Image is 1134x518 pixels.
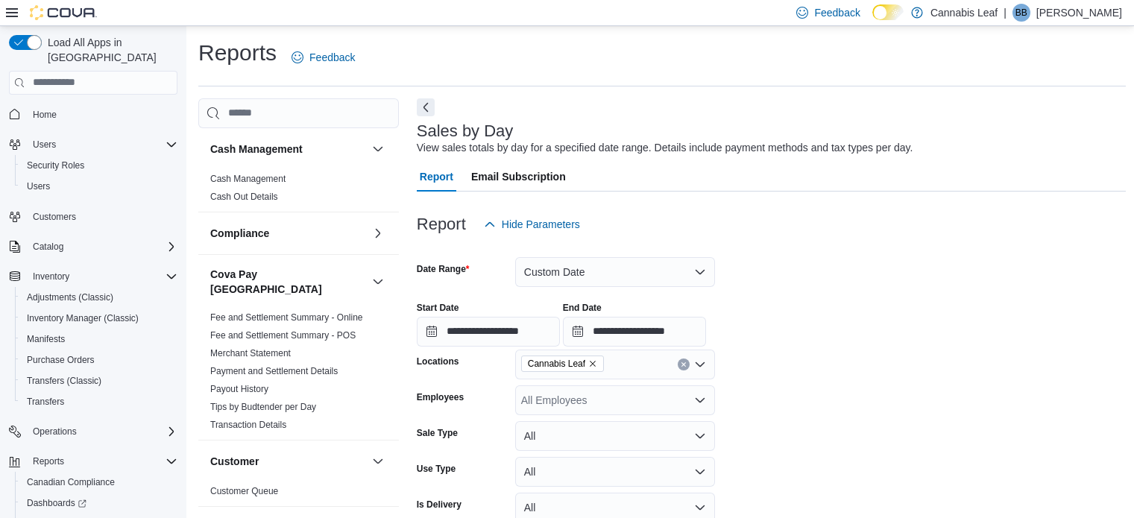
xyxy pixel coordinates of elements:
button: Operations [3,421,183,442]
span: Customers [33,211,76,223]
span: Inventory [33,271,69,282]
a: Transfers (Classic) [21,372,107,390]
button: Next [417,98,435,116]
label: Date Range [417,263,470,275]
label: Locations [417,356,459,367]
p: [PERSON_NAME] [1036,4,1122,22]
span: Fee and Settlement Summary - POS [210,329,356,341]
span: Customers [27,207,177,226]
div: Bobby Bassi [1012,4,1030,22]
button: All [515,457,715,487]
button: Purchase Orders [15,350,183,370]
span: Purchase Orders [21,351,177,369]
h3: Report [417,215,466,233]
span: Transfers [27,396,64,408]
button: Users [27,136,62,154]
span: Security Roles [21,157,177,174]
button: Home [3,104,183,125]
a: Customer Queue [210,486,278,496]
button: Reports [3,451,183,472]
a: Fee and Settlement Summary - Online [210,312,363,323]
h3: Cova Pay [GEOGRAPHIC_DATA] [210,267,366,297]
a: Merchant Statement [210,348,291,359]
button: Manifests [15,329,183,350]
span: Users [27,180,50,192]
span: Inventory Manager (Classic) [21,309,177,327]
div: Cash Management [198,170,399,212]
a: Security Roles [21,157,90,174]
a: Purchase Orders [21,351,101,369]
a: Canadian Compliance [21,473,121,491]
button: Customer [369,452,387,470]
span: Canadian Compliance [21,473,177,491]
span: Operations [33,426,77,438]
span: Inventory Manager (Classic) [27,312,139,324]
span: Cannabis Leaf [528,356,585,371]
input: Dark Mode [872,4,904,20]
span: Cash Out Details [210,191,278,203]
span: Catalog [33,241,63,253]
label: Start Date [417,302,459,314]
span: Customer Queue [210,485,278,497]
a: Manifests [21,330,71,348]
button: Compliance [369,224,387,242]
p: | [1004,4,1007,22]
span: Reports [27,452,177,470]
span: Adjustments (Classic) [27,291,113,303]
span: Feedback [309,50,355,65]
a: Dashboards [21,494,92,512]
span: Transaction Details [210,419,286,431]
span: Hide Parameters [502,217,580,232]
div: Customer [198,482,399,506]
button: Hide Parameters [478,209,586,239]
button: Reports [27,452,70,470]
span: Payout History [210,383,268,395]
span: Manifests [27,333,65,345]
button: Transfers (Classic) [15,370,183,391]
span: Adjustments (Classic) [21,288,177,306]
a: Tips by Budtender per Day [210,402,316,412]
span: Users [21,177,177,195]
a: Transaction Details [210,420,286,430]
button: Inventory [27,268,75,285]
button: Clear input [678,359,690,370]
span: Users [33,139,56,151]
span: Load All Apps in [GEOGRAPHIC_DATA] [42,35,177,65]
span: Dashboards [21,494,177,512]
p: Cannabis Leaf [930,4,998,22]
span: Dark Mode [872,20,873,21]
button: Adjustments (Classic) [15,287,183,308]
a: Transfers [21,393,70,411]
button: Open list of options [694,394,706,406]
span: Transfers (Classic) [21,372,177,390]
input: Press the down key to open a popover containing a calendar. [417,317,560,347]
span: Inventory [27,268,177,285]
button: Catalog [27,238,69,256]
a: Cash Management [210,174,286,184]
label: Use Type [417,463,456,475]
span: Report [420,162,453,192]
span: Transfers [21,393,177,411]
span: Reports [33,455,64,467]
a: Inventory Manager (Classic) [21,309,145,327]
span: Transfers (Classic) [27,375,101,387]
span: Merchant Statement [210,347,291,359]
a: Adjustments (Classic) [21,288,119,306]
span: Operations [27,423,177,440]
span: Manifests [21,330,177,348]
button: Inventory Manager (Classic) [15,308,183,329]
h3: Sales by Day [417,122,514,140]
div: View sales totals by day for a specified date range. Details include payment methods and tax type... [417,140,913,156]
label: Is Delivery [417,499,462,511]
a: Payout History [210,384,268,394]
button: All [515,421,715,451]
img: Cova [30,5,97,20]
span: Payment and Settlement Details [210,365,338,377]
button: Remove Cannabis Leaf from selection in this group [588,359,597,368]
button: Security Roles [15,155,183,176]
a: Dashboards [15,493,183,514]
label: Sale Type [417,427,458,439]
a: Payment and Settlement Details [210,366,338,376]
button: Transfers [15,391,183,412]
a: Customers [27,208,82,226]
